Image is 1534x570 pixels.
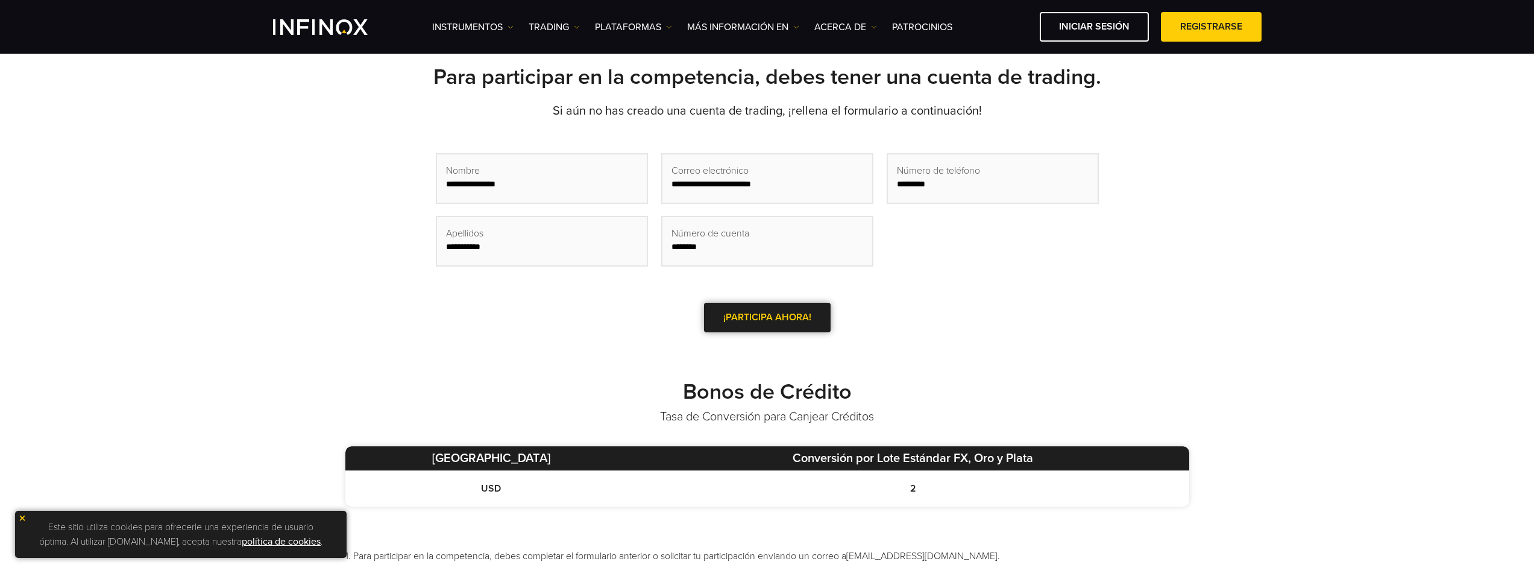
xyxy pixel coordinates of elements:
[345,103,1189,119] p: Si aún no has creado una cuenta de trading, ¡rellena el formulario a continuación!
[897,163,980,178] span: Número de teléfono
[687,20,799,34] a: Más información en
[892,20,952,34] a: Patrocinios
[1040,12,1149,42] a: Iniciar sesión
[671,163,749,178] span: Correo electrónico
[273,19,396,35] a: INFINOX Logo
[671,226,749,241] span: Número de cuenta
[683,379,852,405] strong: Bonos de Crédito
[345,549,1189,563] li: 1. Para participar en la competencia, debes completar el formulario anterior o solicitar tu parti...
[529,20,580,34] a: TRADING
[637,446,1189,470] th: Conversión por Lote Estándar FX, Oro y Plata
[242,536,321,548] a: política de cookies
[345,446,637,470] th: [GEOGRAPHIC_DATA]
[446,163,480,178] span: Nombre
[345,470,637,507] td: USD
[446,226,483,241] span: Apellidos
[21,517,341,552] p: Este sitio utiliza cookies para ofrecerle una experiencia de usuario óptima. Al utilizar [DOMAIN_...
[18,514,27,522] img: yellow close icon
[432,20,514,34] a: Instrumentos
[704,303,831,332] a: ¡PARTICIPA AHORA!
[637,470,1189,507] td: 2
[814,20,877,34] a: ACERCA DE
[433,64,1101,90] strong: Para participar en la competencia, debes tener una cuenta de trading.
[345,408,1189,425] p: Tasa de Conversión para Canjear Créditos
[1161,12,1262,42] a: Registrarse
[595,20,672,34] a: PLATAFORMAS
